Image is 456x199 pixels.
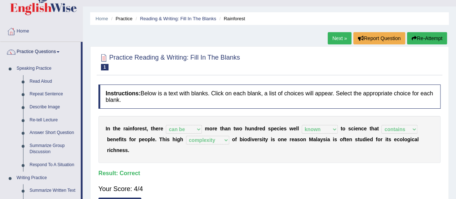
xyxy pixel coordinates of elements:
b: a [327,137,330,142]
b: o [134,126,137,131]
b: n [227,126,231,131]
b: b [107,137,110,142]
b: o [404,137,407,142]
b: s [268,126,271,131]
b: t [358,137,359,142]
b: h [172,137,176,142]
b: t [113,126,115,131]
b: a [317,137,320,142]
a: Repeat Sentence [26,88,81,101]
b: s [167,137,170,142]
b: n [281,137,284,142]
b: o [342,126,345,131]
b: p [148,137,151,142]
b: I [106,126,107,131]
b: o [145,137,148,142]
b: t [151,126,152,131]
b: u [248,126,251,131]
b: t [345,137,346,142]
b: t [369,126,371,131]
b: . [155,137,156,142]
h2: Practice Reading & Writing: Fill In The Blanks [98,52,240,70]
b: s [125,147,128,153]
b: s [284,126,287,131]
b: T [159,137,163,142]
b: g [407,137,410,142]
b: s [355,137,358,142]
b: e [142,137,145,142]
b: Instructions: [106,90,141,96]
b: t [122,137,124,142]
b: o [300,137,303,142]
b: i [109,147,110,153]
b: o [377,137,381,142]
b: r [158,126,160,131]
b: e [367,137,370,142]
b: , [147,126,148,131]
b: i [333,137,334,142]
b: d [254,126,257,131]
a: Home [0,21,83,39]
b: l [297,126,299,131]
b: s [334,137,337,142]
b: e [259,126,262,131]
b: e [156,126,159,131]
b: a [125,126,128,131]
h4: Result: [98,170,440,177]
b: t [341,126,342,131]
b: i [250,137,252,142]
b: a [313,137,316,142]
h4: Below is a text with blanks. Click on each blank, a list of choices will appear. Select the appro... [98,85,440,109]
b: h [180,137,183,142]
b: o [232,137,235,142]
b: e [284,137,287,142]
b: i [354,126,355,131]
b: n [303,137,306,142]
b: r [257,137,259,142]
b: h [371,126,375,131]
b: h [162,137,165,142]
b: e [116,137,119,142]
b: h [152,126,156,131]
a: Writing Practice [13,172,81,185]
b: i [243,137,244,142]
b: l [403,137,404,142]
b: i [165,137,167,142]
b: a [225,126,228,131]
b: d [363,137,366,142]
a: Respond To A Situation [26,159,81,172]
a: Answer Short Question [26,126,81,139]
b: e [254,137,257,142]
b: r [380,137,382,142]
b: o [131,137,134,142]
b: d [247,137,251,142]
b: c [110,147,113,153]
a: Read Aloud [26,75,81,88]
b: o [244,137,247,142]
b: s [272,137,275,142]
b: o [399,137,403,142]
b: e [274,126,277,131]
b: d [370,137,373,142]
b: u [359,137,363,142]
b: r [137,126,139,131]
b: t [220,126,222,131]
b: d [262,126,265,131]
b: o [239,126,242,131]
a: Re-tell Lecture [26,114,81,127]
b: l [417,137,419,142]
b: l [316,137,317,142]
b: e [139,126,142,131]
b: i [128,126,129,131]
b: o [340,137,343,142]
b: r [212,126,214,131]
b: w [235,126,239,131]
b: c [412,137,415,142]
b: l [151,137,152,142]
b: s [124,137,127,142]
b: l [296,126,297,131]
b: f [343,137,345,142]
b: c [361,126,364,131]
div: Your Score: 4/4 [98,180,440,198]
b: v [252,137,254,142]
